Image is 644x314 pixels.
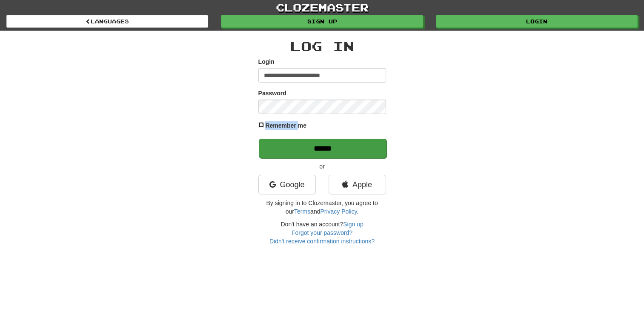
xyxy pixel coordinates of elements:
[221,15,423,28] a: Sign up
[258,57,275,66] label: Login
[329,175,386,194] a: Apple
[258,89,286,97] label: Password
[265,121,306,130] label: Remember me
[436,15,638,28] a: Login
[258,199,386,216] p: By signing in to Clozemaster, you agree to our and .
[294,208,310,215] a: Terms
[320,208,357,215] a: Privacy Policy
[258,39,386,53] h2: Log In
[269,238,375,245] a: Didn't receive confirmation instructions?
[292,229,352,236] a: Forgot your password?
[258,162,386,171] p: or
[258,175,316,194] a: Google
[258,220,386,245] div: Don't have an account?
[6,15,208,28] a: Languages
[343,221,363,228] a: Sign up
